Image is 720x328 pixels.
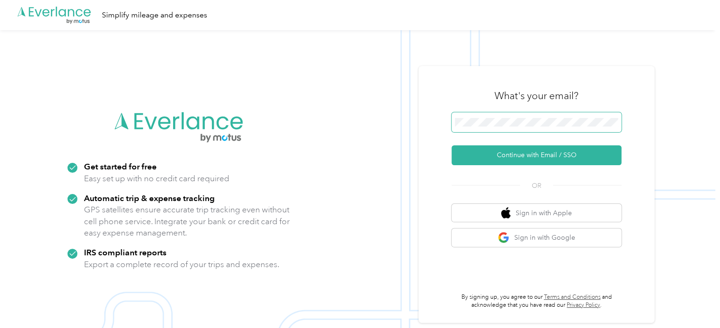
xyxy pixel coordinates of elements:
[452,204,621,222] button: apple logoSign in with Apple
[494,89,578,102] h3: What's your email?
[501,207,511,219] img: apple logo
[452,228,621,247] button: google logoSign in with Google
[102,9,207,21] div: Simplify mileage and expenses
[84,259,279,270] p: Export a complete record of your trips and expenses.
[84,247,167,257] strong: IRS compliant reports
[498,232,510,244] img: google logo
[520,181,553,191] span: OR
[84,193,215,203] strong: Automatic trip & expense tracking
[567,302,600,309] a: Privacy Policy
[84,161,157,171] strong: Get started for free
[544,294,601,301] a: Terms and Conditions
[452,293,621,310] p: By signing up, you agree to our and acknowledge that you have read our .
[452,145,621,165] button: Continue with Email / SSO
[84,173,229,185] p: Easy set up with no credit card required
[84,204,290,239] p: GPS satellites ensure accurate trip tracking even without cell phone service. Integrate your bank...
